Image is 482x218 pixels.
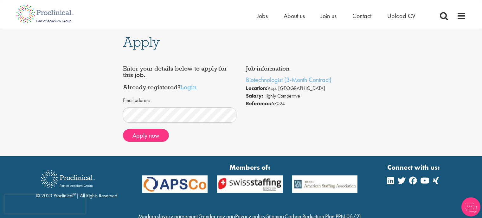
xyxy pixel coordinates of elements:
a: Login [180,83,196,91]
img: APSCo [287,175,363,193]
img: Proclinical Recruitment [36,166,100,192]
a: Join us [321,12,337,20]
h4: Enter your details below to apply for this job. Already registered? [123,65,236,91]
img: Chatbot [461,197,480,216]
iframe: reCAPTCHA [4,194,86,214]
strong: Connect with us: [387,162,441,172]
strong: Members of: [142,162,358,172]
li: Visp, [GEOGRAPHIC_DATA] [246,85,359,92]
a: Jobs [257,12,268,20]
li: 67024 [246,100,359,107]
span: Apply [123,33,160,51]
div: © 2023 Proclinical | All Rights Reserved [36,166,117,200]
h4: Job information [246,65,359,72]
li: Highly Competitive [246,92,359,100]
strong: Salary: [246,92,263,99]
img: APSCo [138,175,213,193]
a: Contact [352,12,371,20]
img: APSCo [212,175,287,193]
a: Upload CV [387,12,415,20]
a: About us [284,12,305,20]
a: Biotechnologist (3-Month Contract) [246,76,331,84]
strong: Location: [246,85,267,92]
label: Email address [123,97,150,104]
sup: ® [73,192,76,197]
strong: Reference: [246,100,271,107]
button: Apply now [123,129,169,142]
